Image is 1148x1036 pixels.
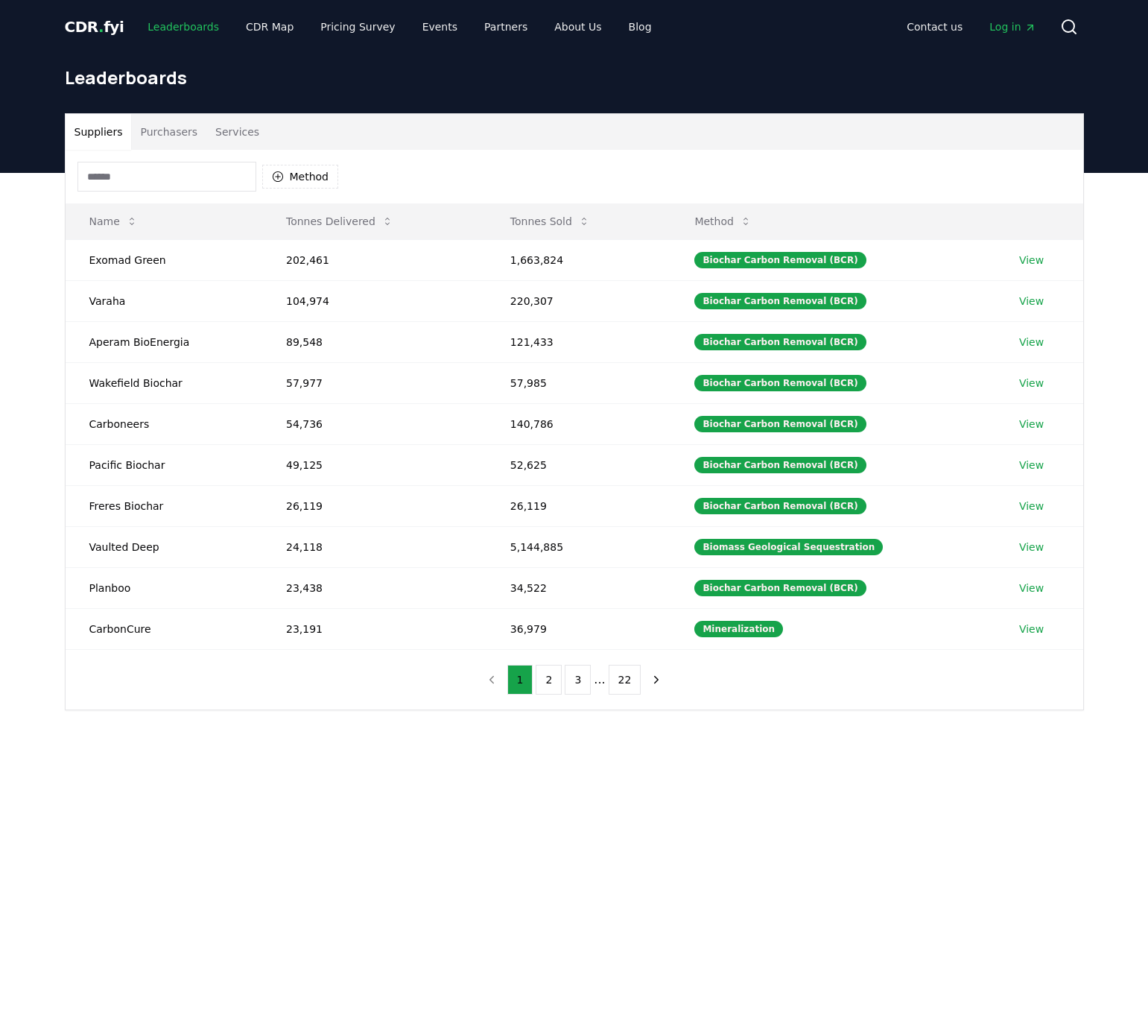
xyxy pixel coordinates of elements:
div: Biomass Geological Sequestration [694,539,883,555]
a: View [1019,581,1044,596]
td: Pacific Biochar [66,444,262,485]
a: Events [410,13,469,40]
button: Method [682,206,764,236]
button: Method [262,165,339,189]
td: 26,119 [262,485,486,526]
a: View [1019,253,1044,268]
button: Purchasers [131,114,206,150]
a: View [1019,540,1044,555]
a: Blog [617,13,664,40]
td: 202,461 [262,239,486,280]
a: Leaderboards [136,13,231,40]
td: Varaha [66,280,262,321]
button: 2 [536,665,562,695]
td: 220,307 [486,280,671,321]
td: Wakefield Biochar [66,362,262,403]
td: Vaulted Deep [66,526,262,567]
td: 23,191 [262,608,486,649]
td: Freres Biochar [66,485,262,526]
a: View [1019,499,1044,514]
td: Carboneers [66,403,262,444]
a: View [1019,622,1044,637]
td: 57,985 [486,362,671,403]
a: About Us [542,13,613,40]
td: 1,663,824 [486,239,671,280]
td: Planboo [66,567,262,608]
button: 1 [507,665,533,695]
a: Partners [472,13,539,40]
td: 52,625 [486,444,671,485]
button: Tonnes Sold [498,206,602,236]
h1: Leaderboards [65,66,1084,89]
button: Suppliers [66,114,132,150]
a: Contact us [895,13,974,40]
td: 49,125 [262,444,486,485]
a: View [1019,335,1044,350]
span: . [98,18,104,36]
li: ... [594,671,605,689]
a: CDR.fyi [65,16,124,37]
div: Biochar Carbon Removal (BCR) [694,498,866,514]
a: View [1019,376,1044,391]
div: Biochar Carbon Removal (BCR) [694,580,866,596]
td: 24,118 [262,526,486,567]
td: Aperam BioEnergia [66,321,262,362]
div: Biochar Carbon Removal (BCR) [694,293,866,309]
td: CarbonCure [66,608,262,649]
td: 57,977 [262,362,486,403]
button: Services [206,114,268,150]
button: 3 [565,665,591,695]
td: Exomad Green [66,239,262,280]
td: 36,979 [486,608,671,649]
div: Biochar Carbon Removal (BCR) [694,457,866,473]
td: 5,144,885 [486,526,671,567]
a: Pricing Survey [308,13,407,40]
div: Biochar Carbon Removal (BCR) [694,252,866,268]
div: Biochar Carbon Removal (BCR) [694,375,866,391]
td: 34,522 [486,567,671,608]
div: Biochar Carbon Removal (BCR) [694,334,866,350]
td: 104,974 [262,280,486,321]
td: 54,736 [262,403,486,444]
a: CDR Map [234,13,305,40]
button: Name [77,206,150,236]
div: Mineralization [694,621,783,637]
a: View [1019,458,1044,473]
a: Log in [977,13,1047,40]
nav: Main [136,13,663,40]
button: Tonnes Delivered [274,206,405,236]
td: 23,438 [262,567,486,608]
button: 22 [609,665,641,695]
button: next page [644,665,669,695]
span: Log in [989,19,1036,34]
div: Biochar Carbon Removal (BCR) [694,416,866,432]
td: 121,433 [486,321,671,362]
nav: Main [895,13,1047,40]
span: CDR fyi [65,18,124,36]
a: View [1019,417,1044,432]
td: 26,119 [486,485,671,526]
a: View [1019,294,1044,309]
td: 140,786 [486,403,671,444]
td: 89,548 [262,321,486,362]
